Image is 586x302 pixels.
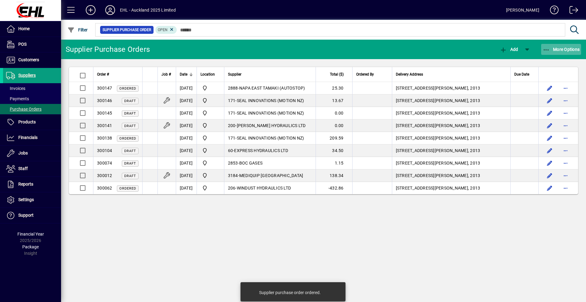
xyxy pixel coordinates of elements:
[6,107,42,112] span: Purchase Orders
[3,115,61,130] a: Products
[320,71,349,78] div: Total ($)
[545,96,555,105] button: Edit
[228,86,238,91] span: 2888
[565,1,578,21] a: Logout
[124,99,136,103] span: Draft
[561,133,570,143] button: More options
[158,28,168,32] span: Open
[66,24,89,35] button: Filter
[176,94,197,107] td: [DATE]
[259,290,321,296] div: Supplier purchase order ordered.
[545,171,555,180] button: Edit
[316,94,352,107] td: 13.67
[176,82,197,94] td: [DATE]
[18,197,34,202] span: Settings
[561,121,570,130] button: More options
[81,5,100,16] button: Add
[22,244,39,249] span: Package
[356,71,374,78] span: Ordered By
[228,186,236,190] span: 206
[103,27,151,33] span: Supplier Purchase Order
[545,146,555,155] button: Edit
[124,112,136,115] span: Draft
[176,169,197,182] td: [DATE]
[3,208,61,223] a: Support
[3,21,61,37] a: Home
[316,107,352,119] td: 0.00
[176,107,197,119] td: [DATE]
[392,132,510,144] td: [STREET_ADDRESS][PERSON_NAME], 2013
[561,171,570,180] button: More options
[561,146,570,155] button: More options
[224,107,316,119] td: -
[316,169,352,182] td: 138.34
[3,146,61,161] a: Jobs
[228,161,238,165] span: 2853
[224,169,316,182] td: -
[392,157,510,169] td: [STREET_ADDRESS][PERSON_NAME], 2013
[3,192,61,208] a: Settings
[316,182,352,194] td: -432.86
[545,108,555,118] button: Edit
[155,26,177,34] mat-chip: Completion Status: Open
[180,71,187,78] span: Date
[201,172,220,179] span: EHL AUCKLAND
[237,111,304,115] span: SEAL INNOVATIONS (MOTION NZ)
[3,177,61,192] a: Reports
[18,151,28,155] span: Jobs
[120,5,176,15] div: EHL - Auckland 2025 Limited
[3,37,61,52] a: POS
[514,71,535,78] div: Due Date
[228,173,238,178] span: 3184
[228,123,236,128] span: 200
[119,87,136,91] span: Ordered
[18,135,38,140] span: Financials
[356,71,388,78] div: Ordered By
[561,108,570,118] button: More options
[6,96,29,101] span: Payments
[18,182,33,187] span: Reports
[316,82,352,94] td: 25.30
[545,121,555,130] button: Edit
[176,144,197,157] td: [DATE]
[545,133,555,143] button: Edit
[97,123,112,128] span: 300141
[201,109,220,117] span: EHL AUCKLAND
[3,104,61,114] a: Purchase Orders
[392,107,510,119] td: [STREET_ADDRESS][PERSON_NAME], 2013
[161,71,171,78] span: Job #
[119,137,136,140] span: Ordered
[180,71,193,78] div: Date
[234,148,288,153] span: EXPRESS HYDRAULICS LTD
[561,96,570,105] button: More options
[228,71,241,78] span: Supplier
[498,44,519,55] button: Add
[18,42,27,47] span: POS
[201,71,220,78] div: Location
[66,44,150,54] div: Supplier Purchase Orders
[228,136,236,140] span: 171
[18,213,34,218] span: Support
[228,111,236,115] span: 171
[228,148,233,153] span: 60
[6,86,25,91] span: Invoices
[316,157,352,169] td: 1.15
[545,183,555,193] button: Edit
[201,184,220,192] span: EHL AUCKLAND
[176,132,197,144] td: [DATE]
[18,57,39,62] span: Customers
[176,157,197,169] td: [DATE]
[561,83,570,93] button: More options
[392,82,510,94] td: [STREET_ADDRESS][PERSON_NAME], 2013
[239,86,305,91] span: NAPA EAST TAMAKI (AUTOSTOP)
[224,144,316,157] td: -
[392,144,510,157] td: [STREET_ADDRESS][PERSON_NAME], 2013
[18,119,36,124] span: Products
[224,94,316,107] td: -
[97,173,112,178] span: 300012
[124,124,136,128] span: Draft
[545,1,559,21] a: Knowledge Base
[3,94,61,104] a: Payments
[176,119,197,132] td: [DATE]
[201,122,220,129] span: EHL AUCKLAND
